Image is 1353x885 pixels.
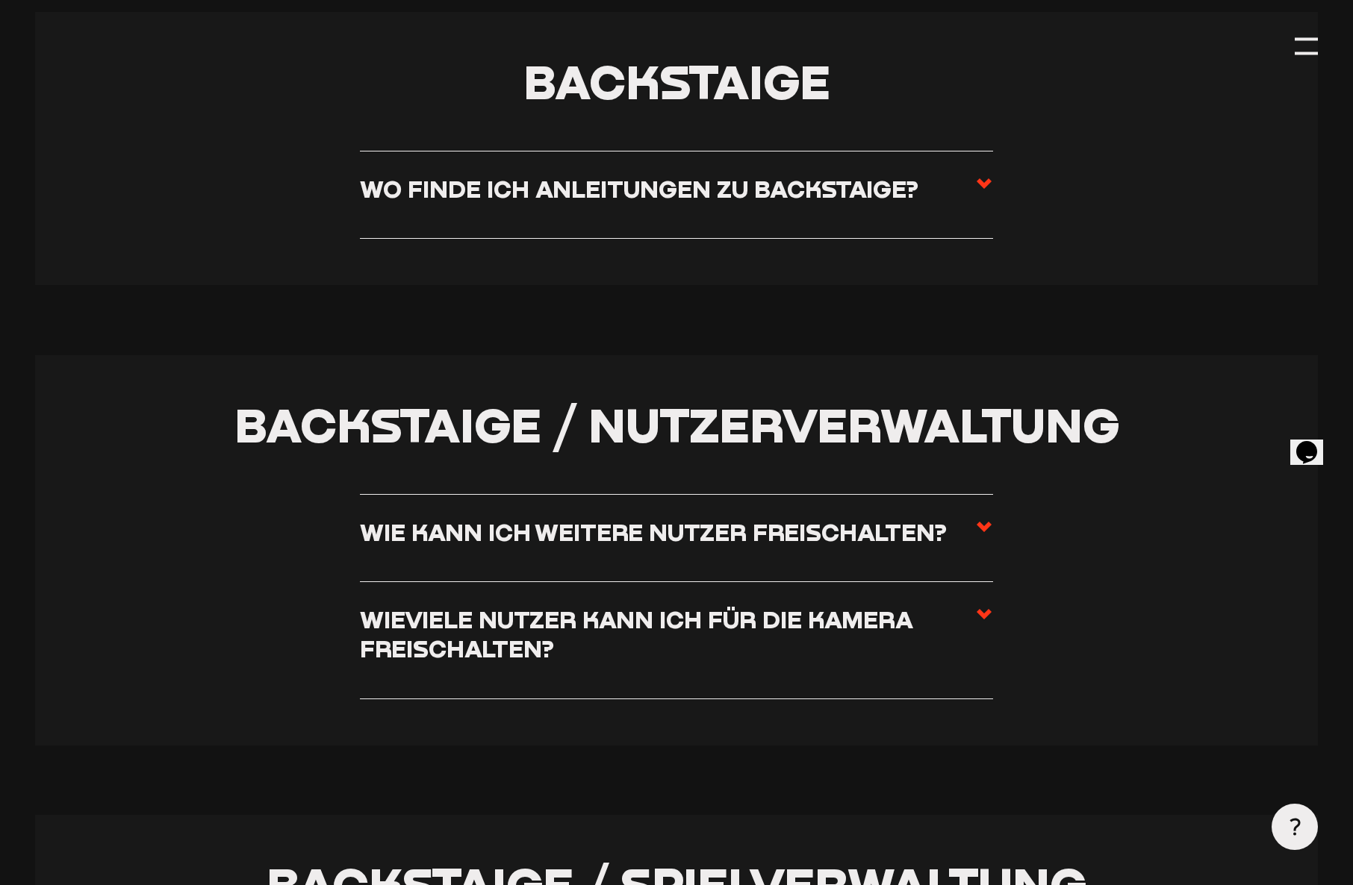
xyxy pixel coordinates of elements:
h3: Wo finde ich Anleitungen zu Backstaige? [360,175,918,204]
span: Backstaige [523,52,830,110]
iframe: chat widget [1290,420,1338,465]
h3: Wie kann ich weitere Nutzer freischalten? [360,518,947,547]
h3: Wieviele Nutzer kann ich für die Kamera freischalten? [360,605,975,663]
span: Backstaige / Nutzerverwaltung [234,395,1119,453]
